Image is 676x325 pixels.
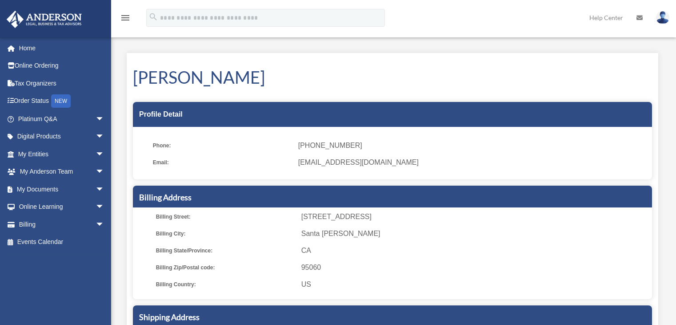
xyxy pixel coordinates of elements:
a: My Anderson Teamarrow_drop_down [6,163,118,181]
a: Platinum Q&Aarrow_drop_down [6,110,118,128]
span: Billing State/Province: [156,244,295,257]
i: search [148,12,158,22]
a: Order StatusNEW [6,92,118,110]
span: Billing Country: [156,278,295,291]
a: Tax Organizers [6,74,118,92]
span: US [301,278,649,291]
span: arrow_drop_down [96,180,113,199]
span: arrow_drop_down [96,145,113,163]
h1: [PERSON_NAME] [133,65,652,89]
i: menu [120,12,131,23]
span: arrow_drop_down [96,110,113,128]
img: Anderson Advisors Platinum Portal [4,11,84,28]
a: menu [120,16,131,23]
span: [EMAIL_ADDRESS][DOMAIN_NAME] [298,156,646,169]
span: [PHONE_NUMBER] [298,139,646,152]
span: Phone: [153,139,292,152]
span: Billing Zip/Postal code: [156,261,295,274]
span: arrow_drop_down [96,198,113,216]
span: Billing Street: [156,211,295,223]
span: arrow_drop_down [96,128,113,146]
img: User Pic [656,11,669,24]
span: Billing City: [156,227,295,240]
span: 95060 [301,261,649,274]
span: Email: [153,156,292,169]
span: CA [301,244,649,257]
a: Home [6,39,118,57]
a: Billingarrow_drop_down [6,215,118,233]
a: Online Learningarrow_drop_down [6,198,118,216]
span: [STREET_ADDRESS] [301,211,649,223]
span: Santa [PERSON_NAME] [301,227,649,240]
a: My Entitiesarrow_drop_down [6,145,118,163]
a: Events Calendar [6,233,118,251]
h5: Shipping Address [139,312,646,323]
a: Digital Productsarrow_drop_down [6,128,118,146]
a: Online Ordering [6,57,118,75]
span: arrow_drop_down [96,163,113,181]
div: Profile Detail [133,102,652,127]
span: arrow_drop_down [96,215,113,234]
div: NEW [51,94,71,108]
h5: Billing Address [139,192,646,203]
a: My Documentsarrow_drop_down [6,180,118,198]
